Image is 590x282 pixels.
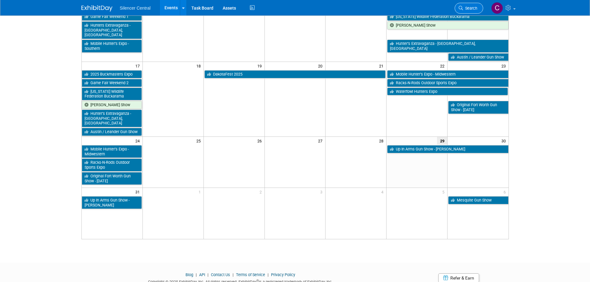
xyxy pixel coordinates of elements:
[320,188,325,196] span: 3
[455,3,483,14] a: Search
[211,272,230,277] a: Contact Us
[381,188,386,196] span: 4
[387,79,508,87] a: Racks-N-Rods Outdoor Sports Expo
[82,172,142,185] a: Original Fort Worth Gun Show - [DATE]
[271,272,295,277] a: Privacy Policy
[387,21,508,29] a: [PERSON_NAME] Show
[82,128,142,136] a: Austin / Leander Gun Show
[387,88,508,96] a: Waterfowl Hunters Expo
[501,62,509,70] span: 23
[387,70,508,78] a: Mobile Hunter’s Expo - Midwestern
[196,137,203,145] span: 25
[206,272,210,277] span: |
[442,188,447,196] span: 5
[81,5,112,11] img: ExhibitDay
[491,2,503,14] img: Cade Cox
[135,137,142,145] span: 24
[82,79,142,87] a: Game Fair Weekend 2
[120,6,151,11] span: Silencer Central
[135,188,142,196] span: 31
[186,272,193,277] a: Blog
[199,272,205,277] a: API
[448,101,508,114] a: Original Fort Worth Gun Show - [DATE]
[82,21,142,39] a: Hunters Extravaganza - [GEOGRAPHIC_DATA], [GEOGRAPHIC_DATA]
[387,13,508,21] a: [US_STATE] Wildlife Federation Buckarama
[196,62,203,70] span: 18
[257,62,264,70] span: 19
[448,196,508,204] a: Mesquite Gun Show
[437,137,447,145] span: 29
[378,62,386,70] span: 21
[387,145,508,153] a: Up In Arms Gun Show - [PERSON_NAME]
[378,137,386,145] span: 28
[198,188,203,196] span: 1
[317,137,325,145] span: 27
[204,70,386,78] a: DakotaFest 2025
[448,53,508,61] a: Austin / Leander Gun Show
[82,40,142,52] a: Mobile Hunter’s Expo - Southern
[231,272,235,277] span: |
[82,13,142,21] a: Game Fair Weekend 1
[257,137,264,145] span: 26
[82,110,142,127] a: Hunter’s Extravaganza - [GEOGRAPHIC_DATA], [GEOGRAPHIC_DATA]
[501,137,509,145] span: 30
[82,70,142,78] a: 2025 Buckmasters Expo
[135,62,142,70] span: 17
[266,272,270,277] span: |
[82,101,142,109] a: [PERSON_NAME] Show
[259,188,264,196] span: 2
[387,40,508,52] a: Hunter’s Extravaganza - [GEOGRAPHIC_DATA], [GEOGRAPHIC_DATA]
[82,196,142,209] a: Up In Arms Gun Show - [PERSON_NAME]
[82,88,142,100] a: [US_STATE] Wildlife Federation Buckarama
[317,62,325,70] span: 20
[503,188,509,196] span: 6
[463,6,477,11] span: Search
[82,145,142,158] a: Mobile Hunter’s Expo - Midwestern
[236,272,265,277] a: Terms of Service
[194,272,198,277] span: |
[82,158,142,171] a: Racks-N-Rods Outdoor Sports Expo
[439,62,447,70] span: 22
